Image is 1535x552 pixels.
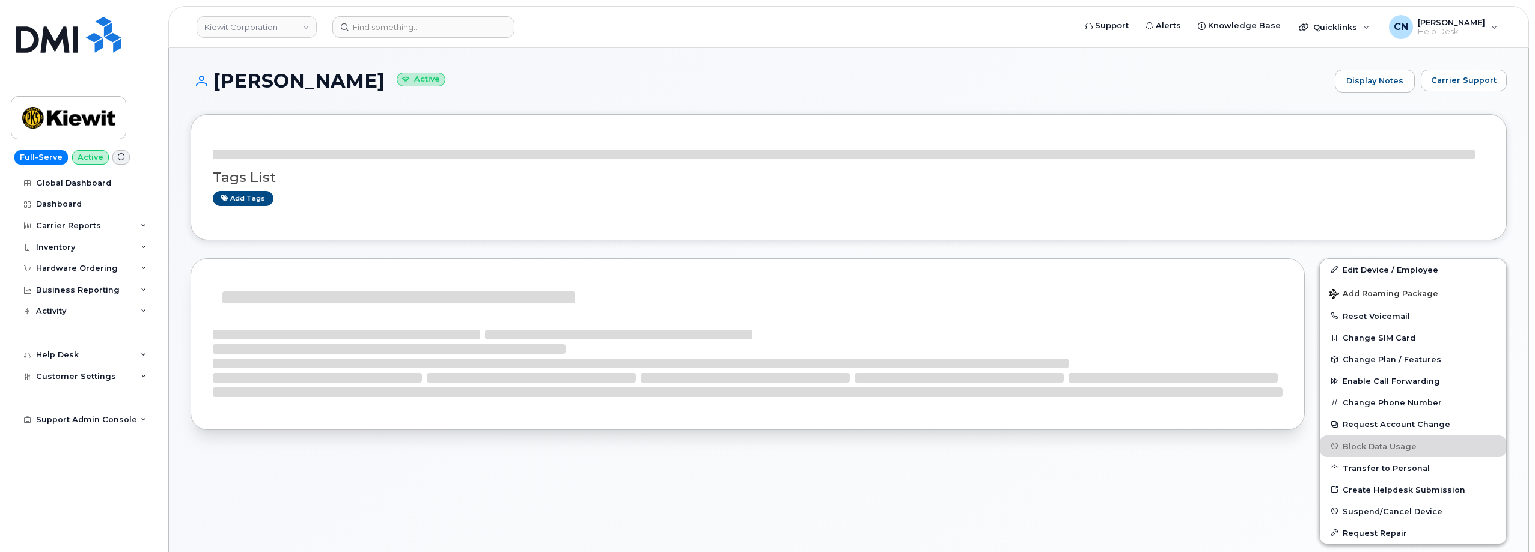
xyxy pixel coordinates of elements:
span: Enable Call Forwarding [1343,377,1440,386]
h3: Tags List [213,170,1485,185]
h1: [PERSON_NAME] [191,70,1329,91]
span: Carrier Support [1431,74,1497,86]
button: Change Phone Number [1320,392,1506,413]
span: Add Roaming Package [1329,289,1438,300]
a: Edit Device / Employee [1320,259,1506,281]
small: Active [397,73,445,86]
button: Request Repair [1320,522,1506,544]
button: Carrier Support [1421,70,1507,91]
button: Change SIM Card [1320,327,1506,348]
button: Block Data Usage [1320,435,1506,457]
a: Create Helpdesk Submission [1320,479,1506,500]
button: Enable Call Forwarding [1320,370,1506,392]
a: Display Notes [1335,70,1415,93]
button: Suspend/Cancel Device [1320,500,1506,522]
button: Change Plan / Features [1320,348,1506,370]
button: Transfer to Personal [1320,457,1506,479]
span: Change Plan / Features [1343,355,1441,364]
button: Reset Voicemail [1320,305,1506,327]
a: Add tags [213,191,273,206]
span: Suspend/Cancel Device [1343,506,1442,515]
button: Add Roaming Package [1320,281,1506,305]
button: Request Account Change [1320,413,1506,435]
